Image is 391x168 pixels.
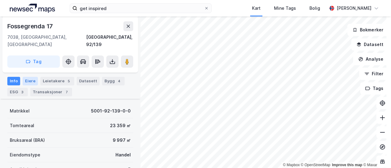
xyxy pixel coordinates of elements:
div: Transaksjoner [30,88,72,96]
button: Bokmerker [347,24,389,36]
div: Bygg [102,77,125,85]
div: 7038, [GEOGRAPHIC_DATA], [GEOGRAPHIC_DATA] [7,34,86,48]
div: 7 [64,89,70,95]
div: Mine Tags [274,5,296,12]
div: 5001-92-139-0-0 [91,107,131,115]
div: 5 [66,78,72,84]
div: ESG [7,88,28,96]
button: Tags [360,82,389,95]
button: Analyse [353,53,389,65]
div: Matrikkel [10,107,30,115]
div: Tomteareal [10,122,34,129]
div: Datasett [77,77,100,85]
div: 23 359 ㎡ [110,122,131,129]
input: Søk på adresse, matrikkel, gårdeiere, leietakere eller personer [77,4,204,13]
div: 9 997 ㎡ [113,137,131,144]
div: Leietakere [40,77,74,85]
a: OpenStreetMap [301,163,331,167]
a: Improve this map [332,163,362,167]
div: Bruksareal (BRA) [10,137,45,144]
button: Datasett [351,38,389,51]
button: Tag [7,55,60,68]
div: 3 [19,89,25,95]
iframe: Chat Widget [360,139,391,168]
div: Kontrollprogram for chat [360,139,391,168]
div: Eiere [23,77,38,85]
img: logo.a4113a55bc3d86da70a041830d287a7e.svg [10,4,55,13]
div: 4 [116,78,122,84]
button: Filter [359,68,389,80]
div: Info [7,77,20,85]
div: Eiendomstype [10,151,40,159]
div: [GEOGRAPHIC_DATA], 92/139 [86,34,133,48]
a: Mapbox [283,163,300,167]
div: [PERSON_NAME] [337,5,371,12]
div: Kart [252,5,261,12]
div: Bolig [309,5,320,12]
div: Handel [115,151,131,159]
div: Fossegrenda 17 [7,21,54,31]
